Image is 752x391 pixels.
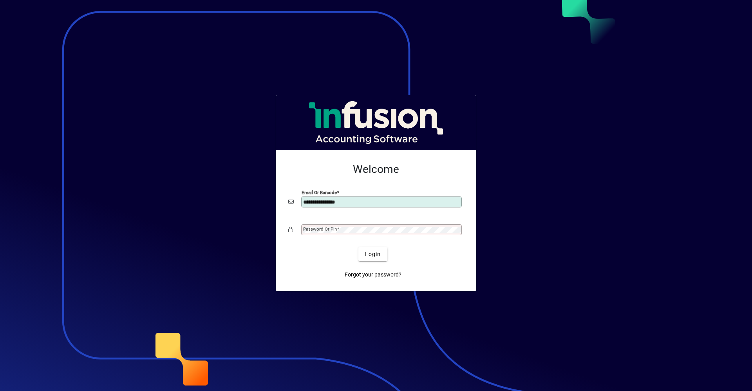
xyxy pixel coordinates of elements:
[365,250,381,258] span: Login
[358,247,387,261] button: Login
[303,226,337,232] mat-label: Password or Pin
[288,163,464,176] h2: Welcome
[302,190,337,195] mat-label: Email or Barcode
[345,271,401,279] span: Forgot your password?
[342,267,405,282] a: Forgot your password?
